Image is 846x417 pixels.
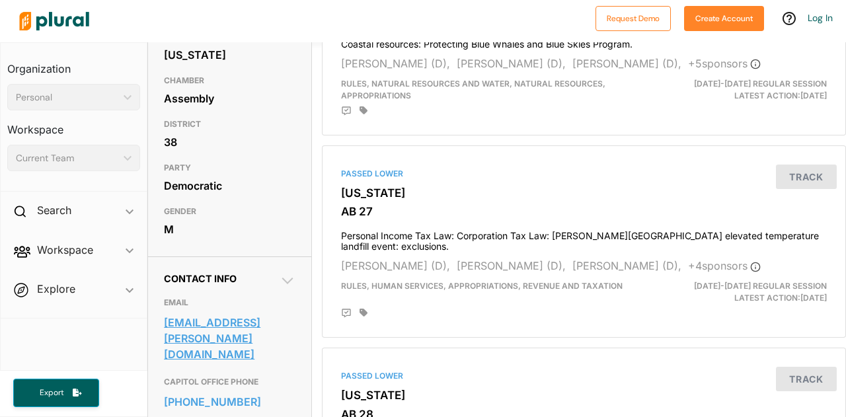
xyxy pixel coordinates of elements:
span: Rules, Human Services, Appropriations, Revenue and Taxation [341,281,623,291]
span: [DATE]-[DATE] Regular Session [694,281,827,291]
div: M [164,219,295,239]
a: Create Account [684,11,764,24]
h3: Workspace [7,110,140,139]
span: Export [30,387,73,398]
span: [DATE]-[DATE] Regular Session [694,79,827,89]
button: Export [13,379,99,407]
div: Current Team [16,151,118,165]
a: [EMAIL_ADDRESS][PERSON_NAME][DOMAIN_NAME] [164,313,295,364]
span: [PERSON_NAME] (D), [457,57,566,70]
div: Latest Action: [DATE] [668,78,837,102]
span: + 5 sponsor s [688,57,761,70]
span: [PERSON_NAME] (D), [572,259,681,272]
div: Passed Lower [341,168,827,180]
span: [PERSON_NAME] (D), [457,259,566,272]
div: Personal [16,91,118,104]
h3: DISTRICT [164,116,295,132]
div: Add Position Statement [341,106,352,116]
div: Add tags [360,106,367,115]
span: [PERSON_NAME] (D), [341,259,450,272]
div: [US_STATE] [164,45,295,65]
span: [PERSON_NAME] (D), [572,57,681,70]
button: Request Demo [596,6,671,31]
span: Contact Info [164,273,237,284]
a: Request Demo [596,11,671,24]
a: [PHONE_NUMBER] [164,392,295,412]
div: Democratic [164,176,295,196]
h3: AB 27 [341,205,827,218]
div: Latest Action: [DATE] [668,280,837,304]
button: Create Account [684,6,764,31]
h3: EMAIL [164,295,295,311]
h2: Search [37,203,71,217]
h3: [US_STATE] [341,186,827,200]
div: Add tags [360,308,367,317]
button: Track [776,165,837,189]
h3: CAPITOL OFFICE PHONE [164,374,295,390]
span: Rules, Natural Resources and Water, Natural Resources, Appropriations [341,79,605,100]
div: Add Position Statement [341,308,352,319]
div: 38 [164,132,295,152]
button: Track [776,367,837,391]
h3: [US_STATE] [341,389,827,402]
h4: Personal Income Tax Law: Corporation Tax Law: [PERSON_NAME][GEOGRAPHIC_DATA] elevated temperature... [341,224,827,253]
div: Assembly [164,89,295,108]
h3: PARTY [164,160,295,176]
span: + 4 sponsor s [688,259,761,272]
h3: CHAMBER [164,73,295,89]
h3: Organization [7,50,140,79]
div: Passed Lower [341,370,827,382]
a: Log In [808,12,833,24]
h3: GENDER [164,204,295,219]
span: [PERSON_NAME] (D), [341,57,450,70]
